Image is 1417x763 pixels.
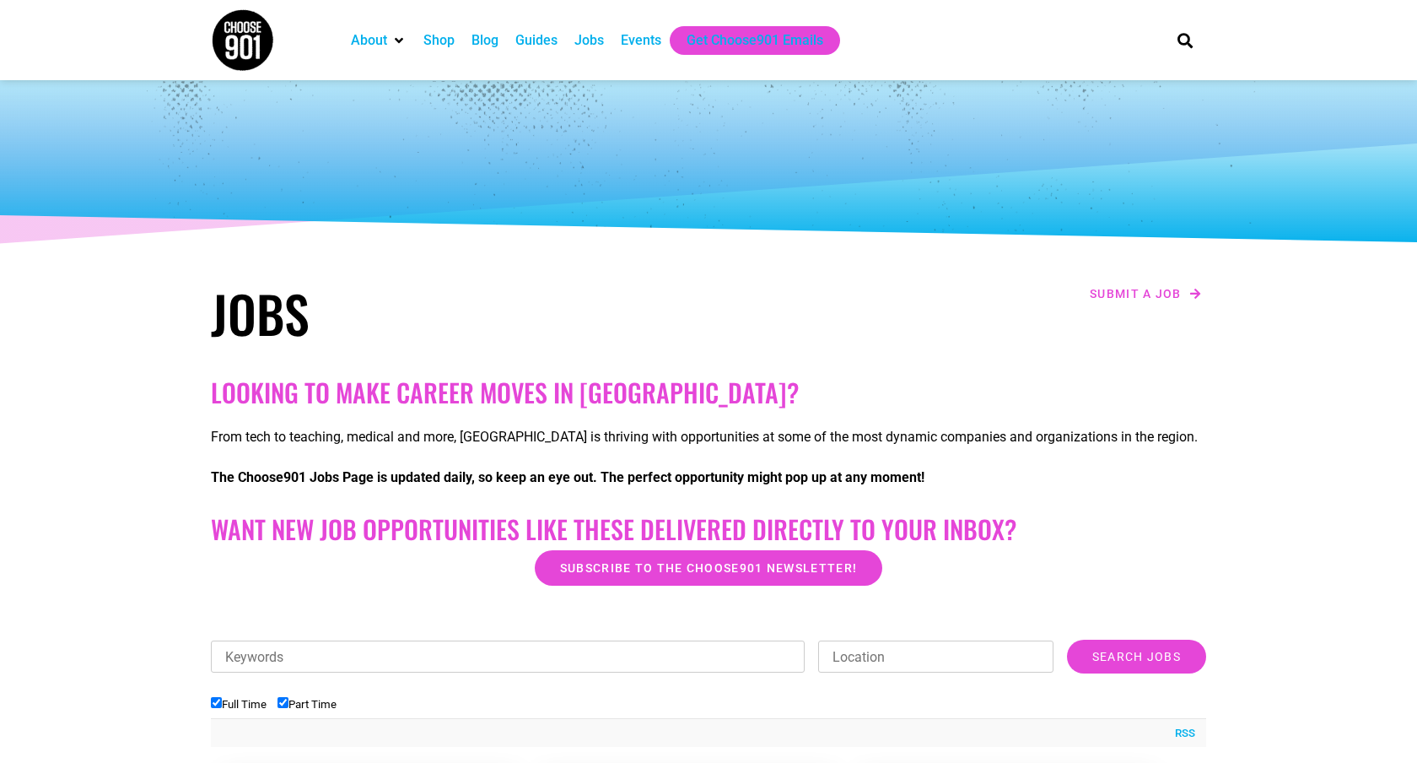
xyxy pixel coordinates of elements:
span: Submit a job [1090,288,1182,300]
h1: Jobs [211,283,700,344]
h2: Want New Job Opportunities like these Delivered Directly to your Inbox? [211,514,1206,544]
a: About [351,30,387,51]
a: Shop [423,30,455,51]
a: Submit a job [1085,283,1206,305]
input: Location [818,641,1053,673]
a: Guides [515,30,558,51]
div: Search [1172,26,1199,54]
input: Part Time [277,697,288,708]
input: Search Jobs [1067,640,1206,674]
label: Full Time [211,698,267,711]
a: Jobs [574,30,604,51]
strong: The Choose901 Jobs Page is updated daily, so keep an eye out. The perfect opportunity might pop u... [211,469,924,485]
a: Get Choose901 Emails [687,30,823,51]
div: About [342,26,415,55]
a: Subscribe to the Choose901 newsletter! [535,550,882,586]
a: Events [621,30,661,51]
nav: Main nav [342,26,1149,55]
p: From tech to teaching, medical and more, [GEOGRAPHIC_DATA] is thriving with opportunities at some... [211,427,1206,447]
input: Keywords [211,641,805,673]
input: Full Time [211,697,222,708]
span: Subscribe to the Choose901 newsletter! [560,562,857,574]
a: RSS [1166,725,1195,742]
h2: Looking to make career moves in [GEOGRAPHIC_DATA]? [211,377,1206,408]
a: Blog [471,30,498,51]
label: Part Time [277,698,337,711]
